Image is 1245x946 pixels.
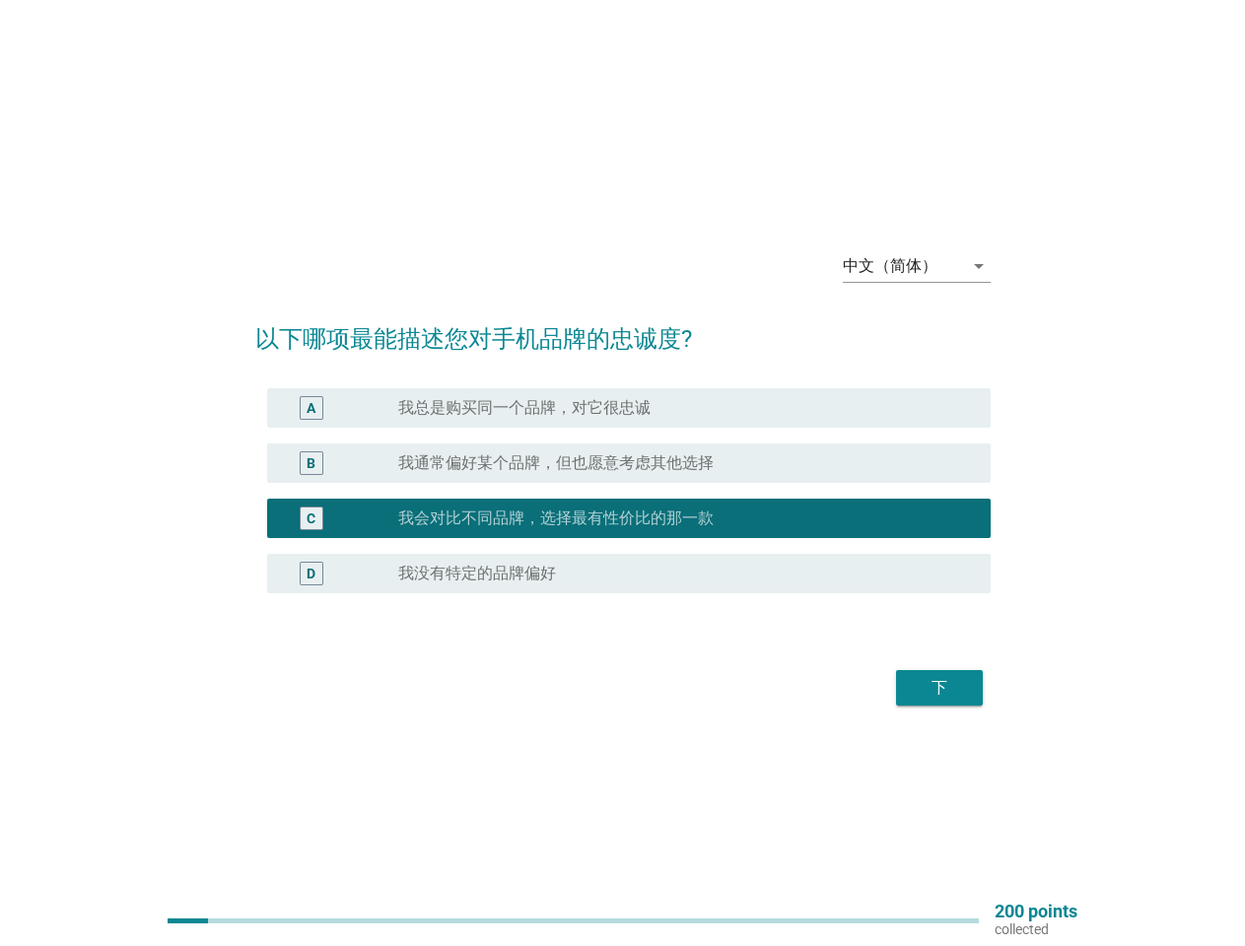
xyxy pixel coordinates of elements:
[995,920,1077,938] p: collected
[967,254,991,278] i: arrow_drop_down
[995,903,1077,920] p: 200 points
[843,257,937,275] div: 中文（简体）
[398,453,714,473] label: 我通常偏好某个品牌，但也愿意考虑其他选择
[398,564,556,583] label: 我没有特定的品牌偏好
[912,676,967,700] div: 下
[896,670,983,706] button: 下
[255,302,991,357] h2: 以下哪项最能描述您对手机品牌的忠诚度?
[307,398,315,419] div: A
[398,508,714,528] label: 我会对比不同品牌，选择最有性价比的那一款
[398,398,651,418] label: 我总是购买同一个品牌，对它很忠诚
[307,508,315,529] div: C
[307,564,315,584] div: D
[307,453,315,474] div: B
